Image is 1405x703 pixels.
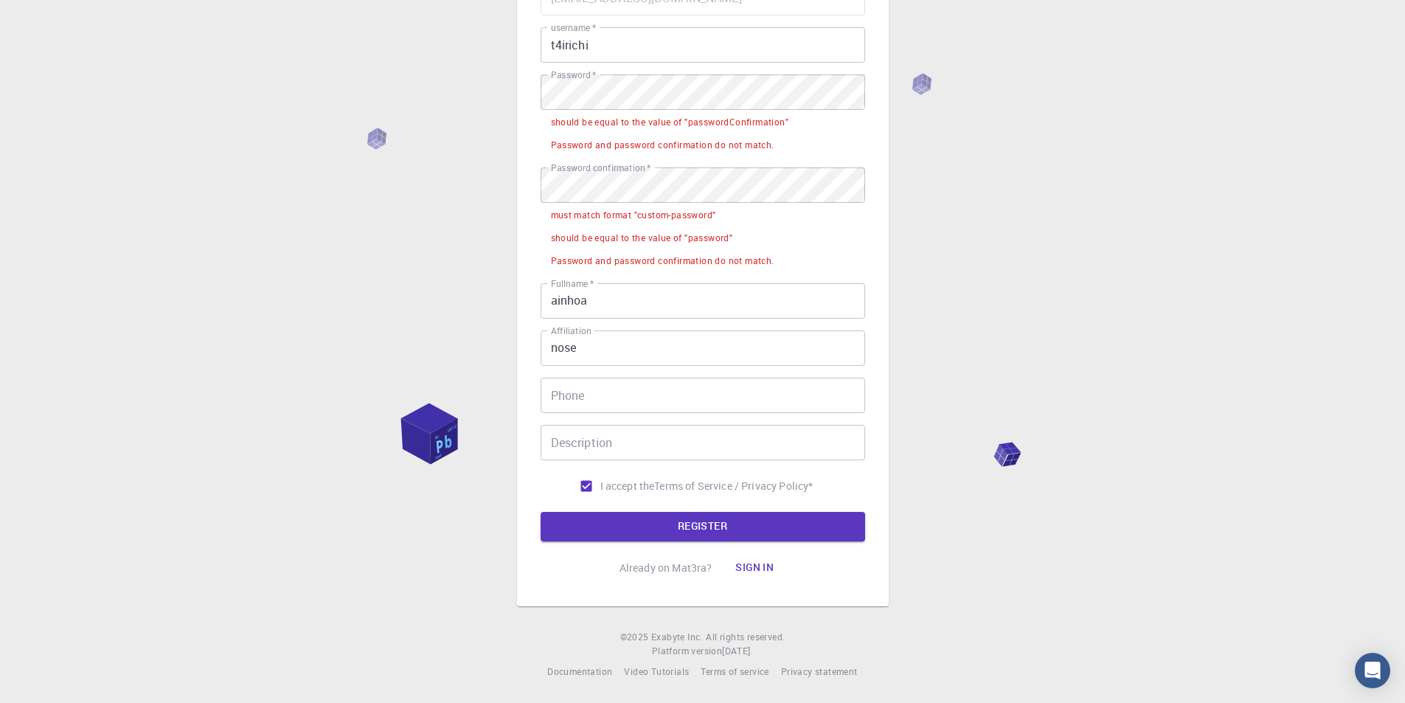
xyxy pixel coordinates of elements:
[551,254,774,269] div: Password and password confirmation do not match.
[651,631,703,643] span: Exabyte Inc.
[654,479,813,494] a: Terms of Service / Privacy Policy*
[1355,653,1390,688] div: Open Intercom Messenger
[652,644,722,659] span: Platform version
[541,512,865,541] button: REGISTER
[551,138,774,153] div: Password and password confirmation do not match.
[547,665,612,679] a: Documentation
[551,208,716,223] div: must match format "custom-password"
[722,644,753,659] a: [DATE].
[600,479,655,494] span: I accept the
[781,665,858,679] a: Privacy statement
[724,553,785,583] button: Sign in
[624,665,689,679] a: Video Tutorials
[551,231,733,246] div: should be equal to the value of "password"
[781,665,858,677] span: Privacy statement
[654,479,813,494] p: Terms of Service / Privacy Policy *
[620,630,651,645] span: © 2025
[551,115,789,130] div: should be equal to the value of "passwordConfirmation"
[551,277,594,290] label: Fullname
[624,665,689,677] span: Video Tutorials
[551,21,596,34] label: username
[706,630,785,645] span: All rights reserved.
[651,630,703,645] a: Exabyte Inc.
[547,665,612,677] span: Documentation
[551,162,651,174] label: Password confirmation
[620,561,712,575] p: Already on Mat3ra?
[551,69,596,81] label: Password
[701,665,769,677] span: Terms of service
[722,645,753,657] span: [DATE] .
[701,665,769,679] a: Terms of service
[551,325,591,337] label: Affiliation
